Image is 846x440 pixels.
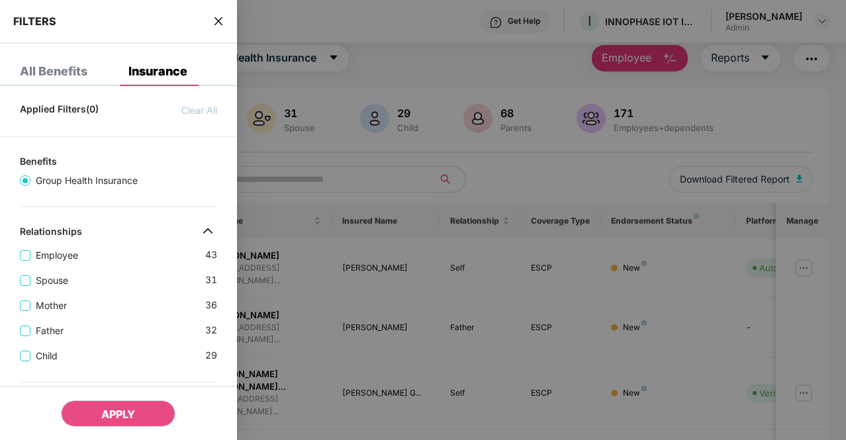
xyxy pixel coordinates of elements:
span: FILTERS [13,15,56,28]
div: Insurance [128,65,187,78]
span: Spouse [30,273,73,288]
span: Clear All [181,103,217,118]
span: 31 [205,273,217,288]
span: 32 [205,323,217,338]
span: Father [30,324,69,338]
span: close [213,15,224,28]
div: Relationships [20,226,82,242]
button: APPLY [61,400,175,427]
span: Employee [30,248,83,263]
span: 36 [205,298,217,313]
div: All Benefits [20,65,87,78]
span: Group Health Insurance [30,173,143,188]
span: Mother [30,298,72,313]
span: 43 [205,247,217,263]
img: svg+xml;base64,PHN2ZyB4bWxucz0iaHR0cDovL3d3dy53My5vcmcvMjAwMC9zdmciIHdpZHRoPSIzMiIgaGVpZ2h0PSIzMi... [197,220,218,242]
span: APPLY [101,408,135,421]
span: 29 [205,348,217,363]
span: Applied Filters(0) [20,103,99,118]
span: Child [30,349,63,363]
